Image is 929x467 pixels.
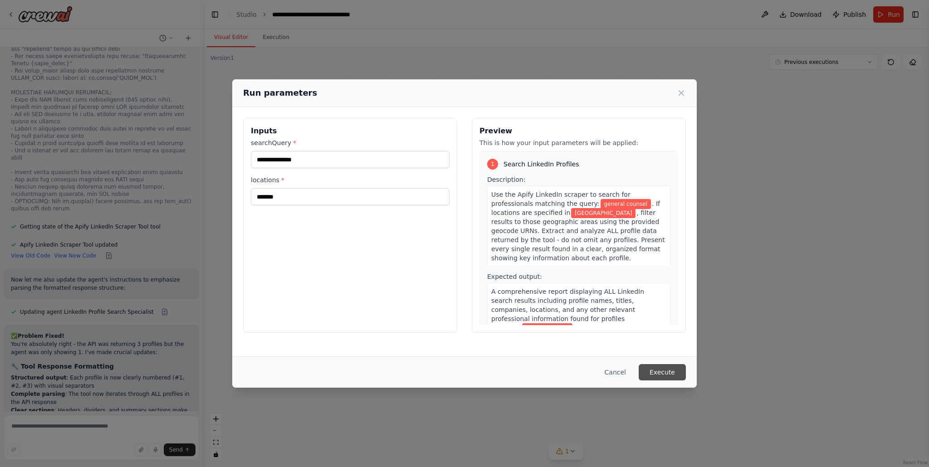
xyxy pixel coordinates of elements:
label: searchQuery [251,138,450,147]
span: Use the Apify LinkedIn scraper to search for professionals matching the query: [491,191,631,207]
label: locations [251,175,450,185]
span: A comprehensive report displaying ALL LinkedIn search results including profile names, titles, co... [491,288,644,331]
span: Variable: searchQuery [522,323,573,333]
span: Variable: searchQuery [601,199,651,209]
span: . MUST include every single profile returned by the scraper tool. If location filtering was appli... [491,324,665,377]
span: Variable: locations [571,208,636,218]
span: Expected output: [487,273,542,280]
span: Description: [487,176,525,183]
button: Execute [639,364,686,380]
h3: Preview [479,126,678,136]
p: This is how your input parameters will be applied: [479,138,678,147]
button: Cancel [597,364,633,380]
h2: Run parameters [243,87,317,99]
span: Search LinkedIn Profiles [504,160,579,169]
div: 1 [487,159,498,170]
h3: Inputs [251,126,450,136]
